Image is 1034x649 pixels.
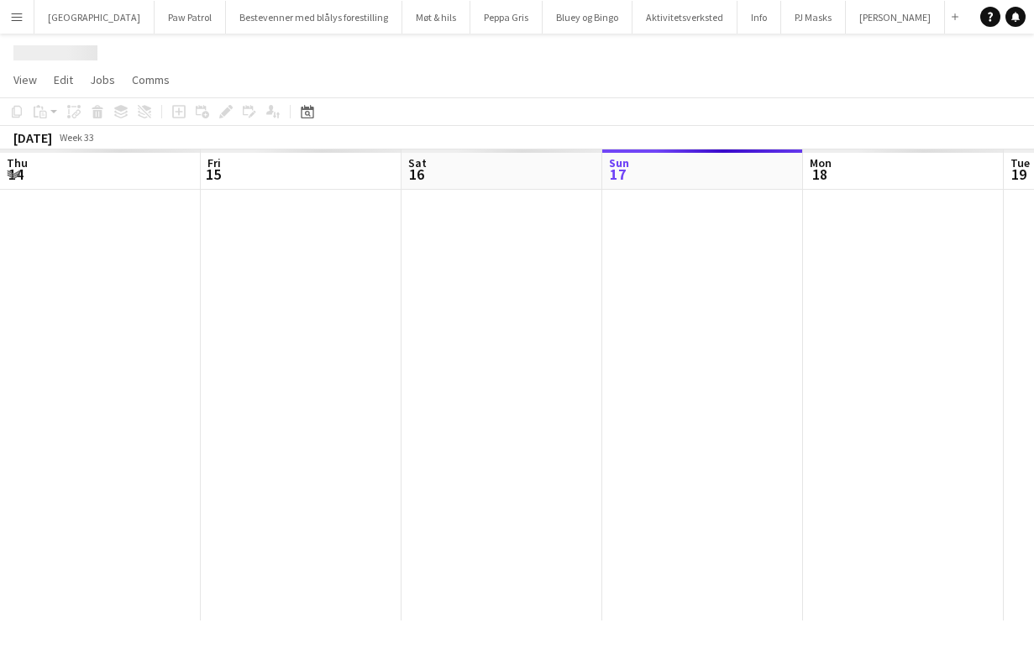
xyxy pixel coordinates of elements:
span: Mon [810,155,832,170]
span: Sun [609,155,629,170]
span: Thu [7,155,28,170]
span: Comms [132,72,170,87]
span: View [13,72,37,87]
button: Aktivitetsverksted [632,1,737,34]
span: Sat [408,155,427,170]
span: 19 [1008,165,1030,184]
button: PJ Masks [781,1,846,34]
span: 17 [606,165,629,184]
span: 18 [807,165,832,184]
span: Week 33 [55,131,97,144]
button: Møt & hils [402,1,470,34]
button: Info [737,1,781,34]
span: 16 [406,165,427,184]
span: 14 [4,165,28,184]
span: Tue [1010,155,1030,170]
a: View [7,69,44,91]
button: [PERSON_NAME] [846,1,945,34]
span: Jobs [90,72,115,87]
a: Jobs [83,69,122,91]
span: Fri [207,155,221,170]
button: [GEOGRAPHIC_DATA] [34,1,155,34]
a: Edit [47,69,80,91]
button: Bluey og Bingo [543,1,632,34]
span: Edit [54,72,73,87]
div: [DATE] [13,129,52,146]
span: 15 [205,165,221,184]
a: Comms [125,69,176,91]
button: Bestevenner med blålys forestilling [226,1,402,34]
button: Peppa Gris [470,1,543,34]
button: Paw Patrol [155,1,226,34]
